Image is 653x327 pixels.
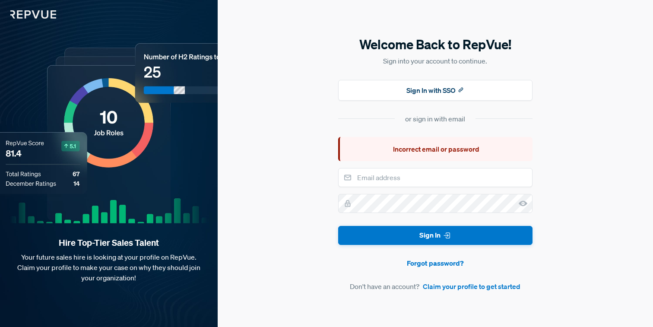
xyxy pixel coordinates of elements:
input: Email address [338,168,533,187]
p: Your future sales hire is looking at your profile on RepVue. Claim your profile to make your case... [14,252,204,283]
button: Sign In [338,226,533,245]
article: Don't have an account? [338,281,533,292]
div: Incorrect email or password [338,137,533,161]
a: Claim your profile to get started [423,281,520,292]
button: Sign In with SSO [338,80,533,101]
strong: Hire Top-Tier Sales Talent [14,237,204,248]
p: Sign into your account to continue. [338,56,533,66]
a: Forgot password? [338,258,533,268]
h5: Welcome Back to RepVue! [338,35,533,54]
div: or sign in with email [405,114,465,124]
